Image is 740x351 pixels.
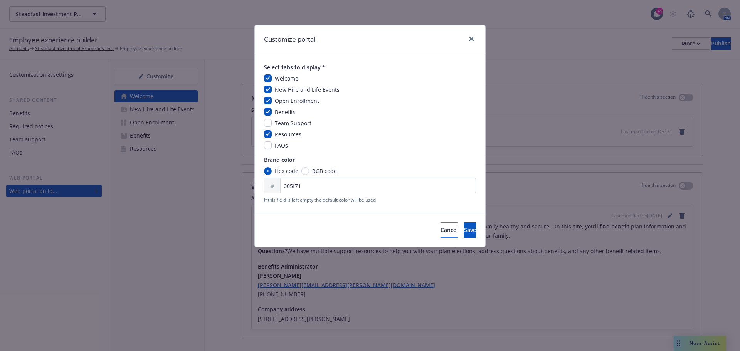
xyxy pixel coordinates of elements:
span: Select tabs to display * [264,63,476,71]
span: Resources [275,131,301,138]
input: RGB code [301,167,309,175]
span: Welcome [275,75,298,82]
h1: Customize portal [264,34,315,44]
button: Cancel [441,222,458,238]
span: FAQs [275,142,288,149]
button: Save [464,222,476,238]
span: Save [464,226,476,233]
span: Benefits [275,108,296,116]
span: Open Enrollment [275,97,319,104]
span: If this field is left empty the default color will be used [264,196,476,203]
span: Hex code [275,167,298,175]
span: Brand color [264,156,476,164]
span: Team Support [275,119,311,127]
input: FFFFFF [264,178,476,193]
span: New Hire and Life Events [275,86,340,93]
span: Cancel [441,226,458,233]
span: # [271,182,274,190]
a: close [467,34,476,44]
span: RGB code [312,167,337,175]
input: Hex code [264,167,272,175]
